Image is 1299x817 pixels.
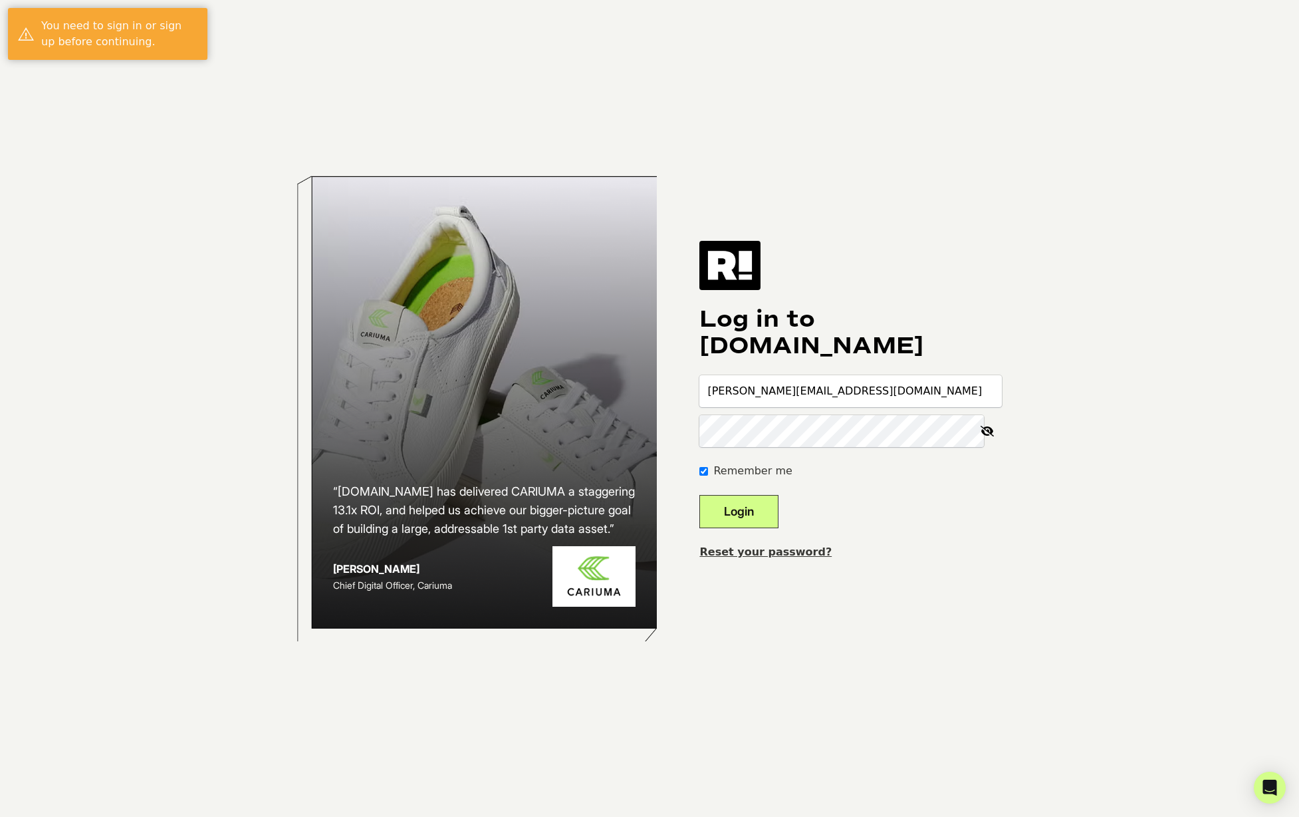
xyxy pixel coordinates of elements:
label: Remember me [713,463,792,479]
a: Reset your password? [699,546,832,558]
strong: [PERSON_NAME] [333,562,419,575]
img: Cariuma [552,546,636,607]
h2: “[DOMAIN_NAME] has delivered CARIUMA a staggering 13.1x ROI, and helped us achieve our bigger-pic... [333,482,636,538]
div: You need to sign in or sign up before continuing. [41,18,197,50]
div: Open Intercom Messenger [1254,772,1286,804]
input: Email [699,375,1002,407]
img: Retention.com [699,241,761,290]
h1: Log in to [DOMAIN_NAME] [699,306,1002,359]
button: Login [699,495,778,528]
span: Chief Digital Officer, Cariuma [333,579,452,591]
